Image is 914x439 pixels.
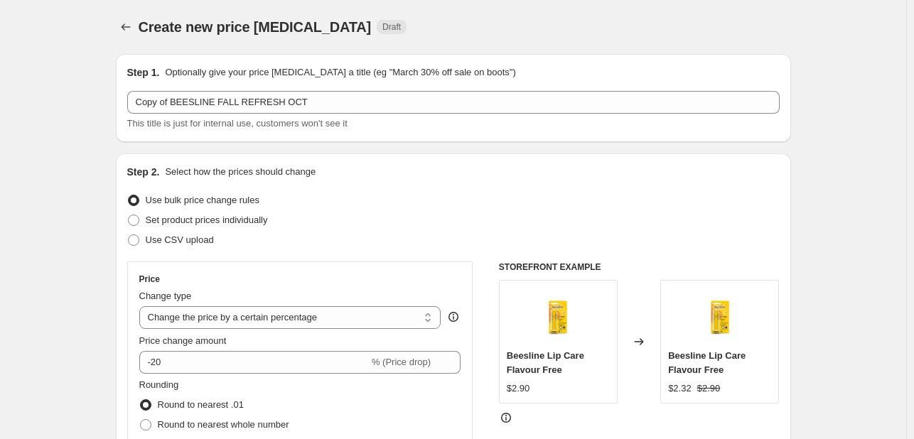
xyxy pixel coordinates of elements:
[127,118,348,129] span: This title is just for internal use, customers won't see it
[158,399,244,410] span: Round to nearest .01
[697,381,721,396] strike: $2.90
[127,65,160,80] h2: Step 1.
[668,381,692,396] div: $2.32
[139,335,227,346] span: Price change amount
[507,350,584,375] span: Beesline Lip Care Flavour Free
[146,195,259,205] span: Use bulk price change rules
[139,273,160,285] h3: Price
[139,379,179,390] span: Rounding
[139,19,372,35] span: Create new price [MEDICAL_DATA]
[382,21,401,33] span: Draft
[372,357,431,367] span: % (Price drop)
[446,310,461,324] div: help
[529,288,586,345] img: BestOftemplate2023-2024-01-05T133658.123_80x.png
[139,351,369,374] input: -15
[146,215,268,225] span: Set product prices individually
[139,291,192,301] span: Change type
[499,261,780,273] h6: STOREFRONT EXAMPLE
[116,17,136,37] button: Price change jobs
[127,165,160,179] h2: Step 2.
[692,288,748,345] img: BestOftemplate2023-2024-01-05T133658.123_80x.png
[146,234,214,245] span: Use CSV upload
[165,165,316,179] p: Select how the prices should change
[165,65,515,80] p: Optionally give your price [MEDICAL_DATA] a title (eg "March 30% off sale on boots")
[158,419,289,430] span: Round to nearest whole number
[507,381,530,396] div: $2.90
[668,350,746,375] span: Beesline Lip Care Flavour Free
[127,91,780,114] input: 30% off holiday sale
